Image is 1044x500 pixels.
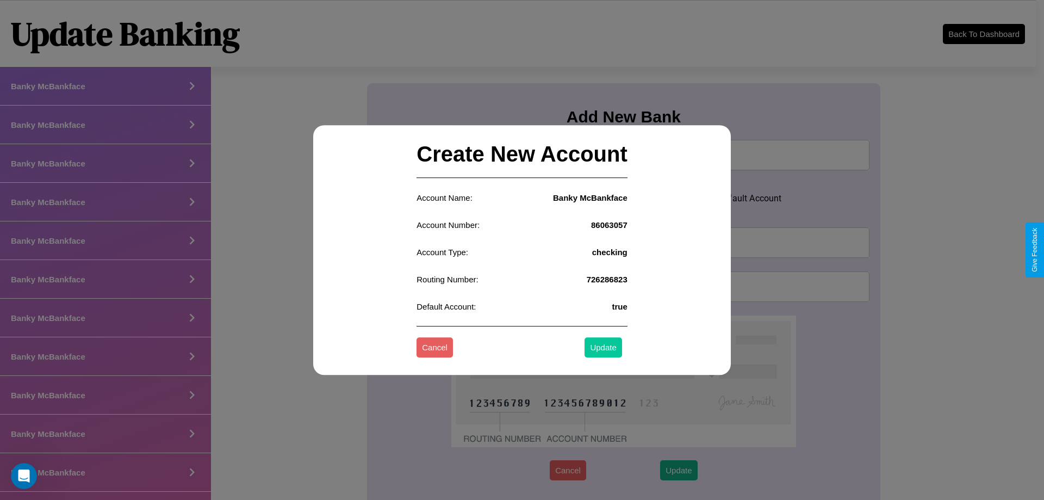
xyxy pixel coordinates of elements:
h4: checking [592,248,627,257]
h4: 86063057 [591,220,627,230]
h2: Create New Account [417,131,627,178]
p: Default Account: [417,299,476,314]
p: Account Name: [417,190,473,205]
button: Cancel [417,338,453,358]
h4: 726286823 [587,275,627,284]
div: Give Feedback [1031,228,1039,272]
p: Routing Number: [417,272,478,287]
h4: true [612,302,627,311]
h4: Banky McBankface [553,193,627,202]
p: Account Number: [417,218,480,232]
iframe: Intercom live chat [11,463,37,489]
button: Update [585,338,622,358]
p: Account Type: [417,245,468,260]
